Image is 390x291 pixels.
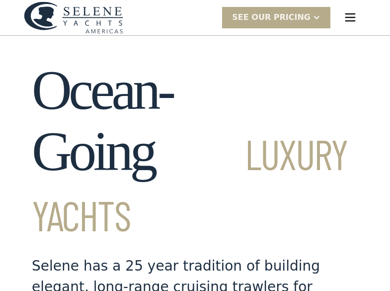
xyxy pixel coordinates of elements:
h1: Ocean-Going [32,60,358,244]
div: SEE Our Pricing [232,11,311,23]
div: menu [334,1,366,33]
a: home [24,1,123,34]
div: SEE Our Pricing [222,7,330,28]
img: logo [24,1,123,34]
span: Luxury Yachts [32,128,347,240]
